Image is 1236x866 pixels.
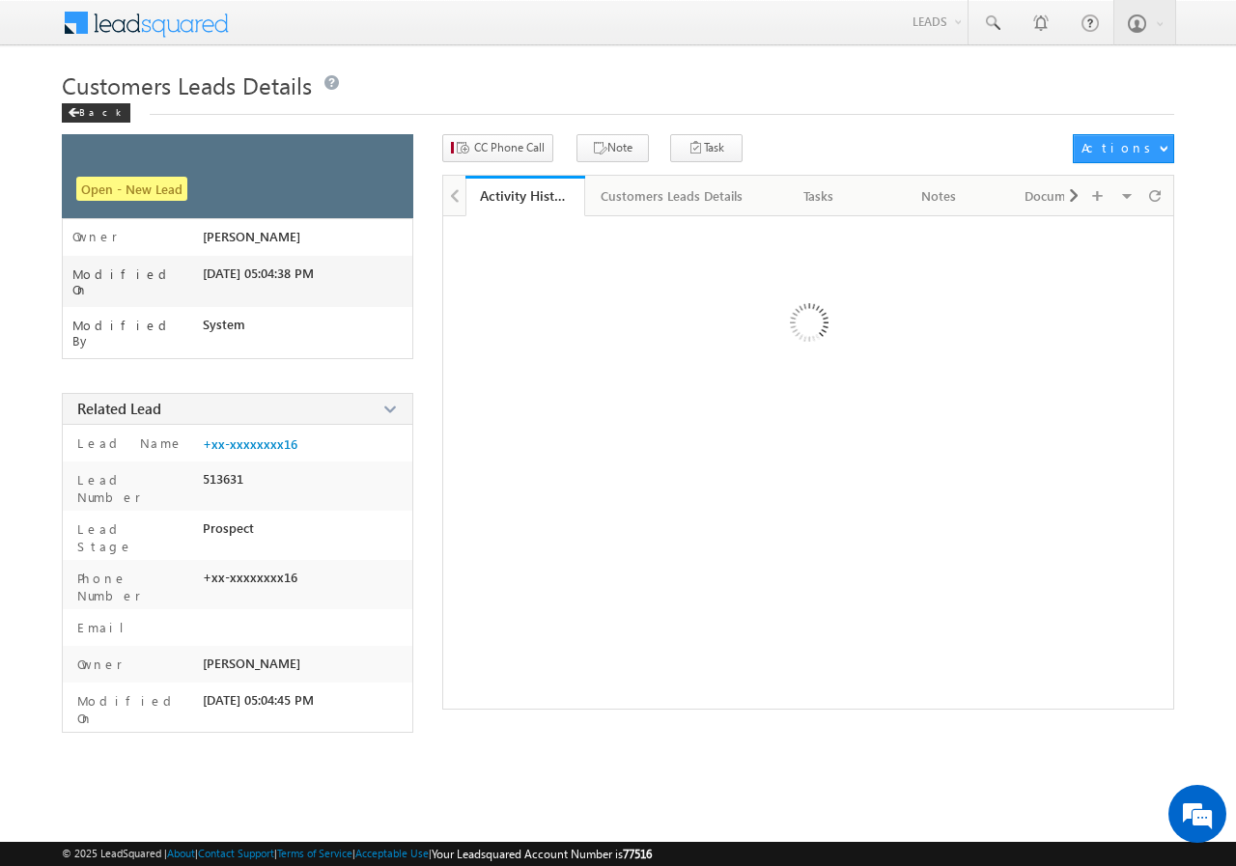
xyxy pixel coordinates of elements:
label: Modified On [72,266,203,297]
div: Documents [1015,184,1102,208]
span: CC Phone Call [474,139,545,156]
label: Phone Number [72,570,194,604]
a: +xx-xxxxxxxx16 [203,436,297,452]
span: +xx-xxxxxxxx16 [203,570,297,585]
label: Owner [72,229,118,244]
a: Acceptable Use [355,847,429,859]
img: Loading ... [708,226,908,426]
span: © 2025 LeadSquared | | | | | [62,845,652,863]
div: Customers Leads Details [601,184,743,208]
button: Note [576,134,649,162]
label: Lead Number [72,471,194,506]
a: About [167,847,195,859]
div: Tasks [775,184,862,208]
a: Terms of Service [277,847,352,859]
a: Activity History [465,176,585,216]
a: Documents [999,176,1119,216]
span: Related Lead [77,399,161,418]
a: Notes [880,176,999,216]
div: Activity History [480,186,571,205]
span: 77516 [623,847,652,861]
label: Lead Name [72,434,183,452]
div: Notes [895,184,982,208]
span: Your Leadsquared Account Number is [432,847,652,861]
a: Customers Leads Details [585,176,760,216]
button: CC Phone Call [442,134,553,162]
a: Tasks [760,176,880,216]
li: Activity History [465,176,585,214]
span: 513631 [203,471,243,487]
span: [PERSON_NAME] [203,229,300,244]
label: Owner [72,656,123,673]
span: [PERSON_NAME] [203,656,300,671]
label: Lead Stage [72,520,194,555]
button: Task [670,134,743,162]
span: Customers Leads Details [62,70,312,100]
label: Modified By [72,318,203,349]
span: Open - New Lead [76,177,187,201]
div: Actions [1081,139,1158,156]
span: System [203,317,245,332]
label: Email [72,619,139,636]
button: Actions [1073,134,1174,163]
span: [DATE] 05:04:45 PM [203,692,314,708]
a: Contact Support [198,847,274,859]
span: [DATE] 05:04:38 PM [203,265,314,281]
div: Back [62,103,130,123]
label: Modified On [72,692,194,727]
span: Prospect [203,520,254,536]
